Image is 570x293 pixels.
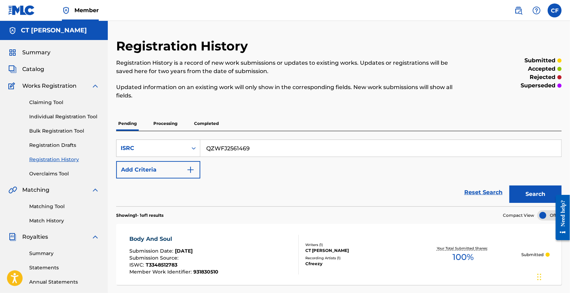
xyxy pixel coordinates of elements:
[305,255,404,261] div: Recording Artists ( 1 )
[29,156,99,163] a: Registration History
[551,189,570,245] iframe: Resource Center
[116,140,562,206] form: Search Form
[129,262,146,268] span: ISWC :
[116,212,163,219] p: Showing 1 - 1 of 1 results
[129,269,193,275] span: Member Work Identifier :
[452,251,474,263] span: 100 %
[8,186,17,194] img: Matching
[175,248,193,254] span: [DATE]
[74,6,99,14] span: Member
[192,116,221,131] p: Completed
[29,170,99,177] a: Overclaims Tool
[8,82,17,90] img: Works Registration
[532,6,541,15] img: help
[8,48,50,57] a: SummarySummary
[8,233,17,241] img: Royalties
[8,65,17,73] img: Catalog
[305,242,404,247] div: Writers ( 1 )
[528,65,555,73] p: accepted
[524,56,555,65] p: submitted
[22,65,44,73] span: Catalog
[91,233,99,241] img: expand
[521,252,544,258] p: Submitted
[29,203,99,210] a: Matching Tool
[530,73,555,81] p: rejected
[116,116,139,131] p: Pending
[22,233,48,241] span: Royalties
[509,185,562,203] button: Search
[29,264,99,271] a: Statements
[437,246,489,251] p: Your Total Submitted Shares:
[22,48,50,57] span: Summary
[116,83,459,100] p: Updated information on an existing work will only show in the corresponding fields. New work subm...
[116,224,562,285] a: Body And SoulSubmission Date:[DATE]Submission Source:ISWC:T3348512783Member Work Identifier:93183...
[121,144,183,152] div: ISRC
[129,235,218,243] div: Body And Soul
[8,5,35,15] img: MLC Logo
[521,81,555,90] p: superseded
[91,186,99,194] img: expand
[8,65,44,73] a: CatalogCatalog
[151,116,179,131] p: Processing
[129,255,180,261] span: Submission Source :
[8,26,17,35] img: Accounts
[305,261,404,267] div: Cfreezy
[461,185,506,200] a: Reset Search
[535,260,570,293] iframe: Chat Widget
[29,113,99,120] a: Individual Registration Tool
[116,38,251,54] h2: Registration History
[193,269,218,275] span: 931830510
[22,82,77,90] span: Works Registration
[530,3,544,17] div: Help
[548,3,562,17] div: User Menu
[503,212,534,219] span: Compact View
[62,6,70,15] img: Top Rightsholder
[116,59,459,76] p: Registration History is a record of new work submissions or updates to existing works. Updates or...
[21,26,87,34] h5: CT Frimpong
[91,82,99,90] img: expand
[116,161,200,179] button: Add Criteria
[29,142,99,149] a: Registration Drafts
[29,278,99,286] a: Annual Statements
[537,267,541,287] div: Drag
[146,262,177,268] span: T3348512783
[22,186,49,194] span: Matching
[29,99,99,106] a: Claiming Tool
[8,48,17,57] img: Summary
[514,6,523,15] img: search
[186,166,195,174] img: 9d2ae6d4665cec9f34b9.svg
[129,248,175,254] span: Submission Date :
[512,3,525,17] a: Public Search
[29,127,99,135] a: Bulk Registration Tool
[29,217,99,224] a: Match History
[29,250,99,257] a: Summary
[305,247,404,254] div: CT [PERSON_NAME]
